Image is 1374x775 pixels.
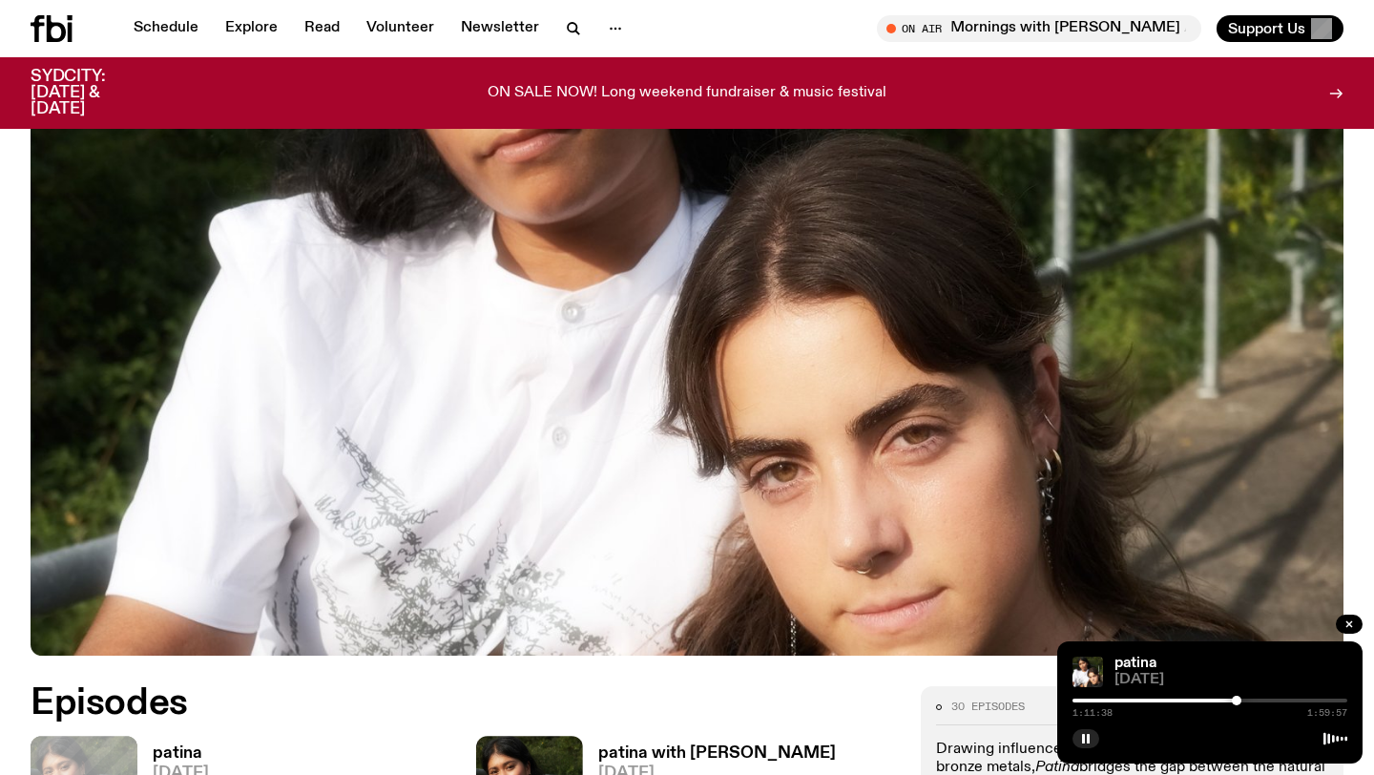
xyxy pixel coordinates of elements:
h2: Episodes [31,686,898,721]
h3: patina with [PERSON_NAME] [598,745,836,762]
p: ON SALE NOW! Long weekend fundraiser & music festival [488,85,886,102]
a: Volunteer [355,15,446,42]
span: 1:11:38 [1072,708,1113,718]
em: Patina [1035,760,1079,775]
span: [DATE] [1114,673,1347,687]
a: Newsletter [449,15,551,42]
span: Support Us [1228,20,1305,37]
button: Support Us [1217,15,1343,42]
h3: SYDCITY: [DATE] & [DATE] [31,69,153,117]
a: Explore [214,15,289,42]
span: 30 episodes [951,702,1025,712]
button: On AirMornings with [PERSON_NAME] / booked and busy [877,15,1201,42]
a: Read [293,15,351,42]
a: patina [1114,656,1156,671]
span: 1:59:57 [1307,708,1347,718]
h3: patina [153,745,209,762]
a: Schedule [122,15,210,42]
